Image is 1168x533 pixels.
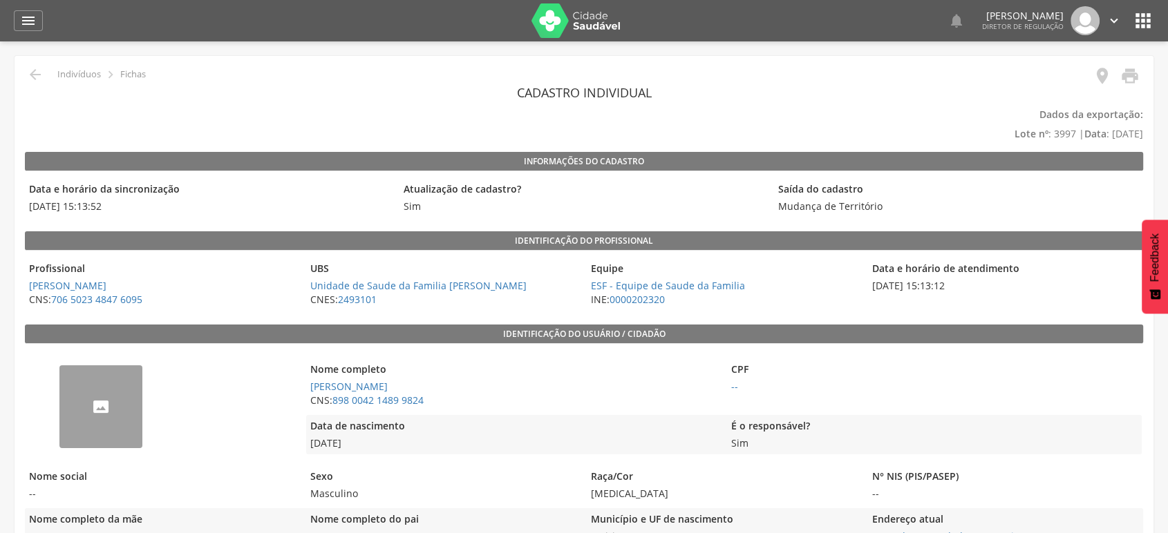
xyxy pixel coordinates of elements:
i:  [948,12,965,29]
p: : 3997 | : [DATE] [25,105,1143,144]
span: Feedback [1149,233,1161,282]
p: Fichas [120,69,146,80]
legend: Município e UF de nascimento [587,512,861,528]
button: Feedback - Mostrar pesquisa [1142,220,1168,313]
a: Unidade de Saude da Familia [PERSON_NAME] [310,279,527,292]
legend: É o responsável? [727,419,1141,435]
legend: CPF [727,362,1141,378]
legend: Nome social [25,469,299,485]
i:  [1106,13,1122,28]
legend: N° NIS (PIS/PASEP) [868,469,1142,485]
a:  [1106,6,1122,35]
span: [MEDICAL_DATA] [587,487,861,501]
legend: Saída do cadastro [774,182,1142,198]
legend: Data de nascimento [306,419,720,435]
span: CNS: [25,293,299,307]
i:  [1093,66,1112,86]
b: Dados da exportação: [1039,108,1143,121]
a: 2493101 [338,293,377,306]
legend: Data e horário da sincronização [25,182,393,198]
span: Sim [727,436,1141,450]
i:  [20,12,37,29]
span: [DATE] 15:13:12 [868,279,1142,293]
span: Sim [399,200,425,213]
a: [PERSON_NAME] [310,380,388,393]
a: 0000202320 [610,293,665,306]
span: -- [25,487,299,501]
b: Lote nº [1015,127,1048,140]
legend: Profissional [25,262,299,278]
a: 898 0042 1489 9824 [332,394,424,407]
legend: Nome completo do pai [306,512,581,528]
legend: Endereço atual [868,512,1142,528]
a: -- [731,380,738,393]
legend: Nome completo [306,362,720,378]
span: CNES: [306,293,581,307]
legend: UBS [306,262,581,278]
b: Data [1084,127,1106,140]
i:  [1120,66,1140,86]
a:  [1112,66,1140,89]
a:  [948,6,965,35]
i:  [27,66,44,83]
i:  [1132,10,1154,32]
span: INE: [587,293,861,307]
span: -- [868,487,1142,501]
p: Indivíduos [57,69,101,80]
legend: Sexo [306,469,581,485]
header: Cadastro individual [25,80,1143,105]
span: Diretor de regulação [982,21,1064,31]
a: ESF - Equipe de Saude da Familia [591,279,745,292]
i:  [103,67,118,82]
a: [PERSON_NAME] [29,279,106,292]
span: [DATE] 15:13:52 [25,200,393,213]
legend: Nome completo da mãe [25,512,299,528]
legend: Atualização de cadastro? [399,182,767,198]
span: Masculino [306,487,581,501]
legend: Informações do Cadastro [25,152,1143,171]
a: 706 5023 4847 6095 [51,293,142,306]
legend: Raça/Cor [587,469,861,485]
legend: Data e horário de atendimento [868,262,1142,278]
p: [PERSON_NAME] [982,11,1064,21]
legend: Identificação do profissional [25,231,1143,251]
span: [DATE] [306,436,720,450]
span: Mudança de Território [774,200,1142,213]
legend: Identificação do usuário / cidadão [25,324,1143,344]
a:  [14,10,43,31]
span: CNS: [306,394,720,407]
legend: Equipe [587,262,861,278]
